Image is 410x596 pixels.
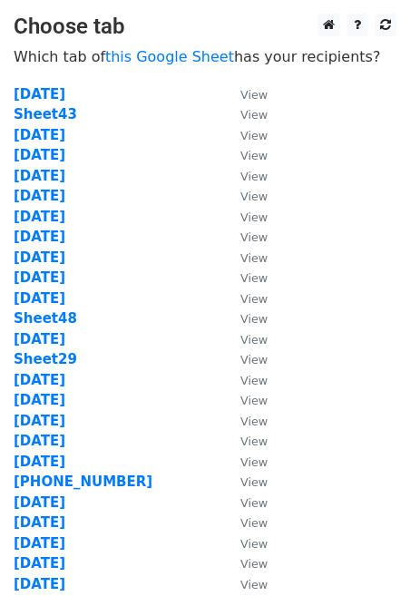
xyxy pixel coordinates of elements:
strong: [DATE] [14,433,65,449]
small: View [240,190,268,203]
a: [DATE] [14,494,65,511]
small: View [240,374,268,387]
a: [DATE] [14,127,65,143]
small: View [240,394,268,407]
a: View [222,127,268,143]
small: View [240,230,268,244]
small: View [240,578,268,591]
a: [DATE] [14,331,65,347]
a: View [222,290,268,307]
small: View [240,516,268,530]
a: View [222,168,268,184]
small: View [240,537,268,551]
small: View [240,210,268,224]
a: [DATE] [14,86,65,103]
a: View [222,454,268,470]
small: View [240,455,268,469]
a: Sheet43 [14,106,77,122]
a: [PHONE_NUMBER] [14,474,152,490]
a: View [222,249,268,266]
a: View [222,229,268,245]
a: [DATE] [14,209,65,225]
a: View [222,555,268,572]
small: View [240,333,268,347]
a: [DATE] [14,249,65,266]
a: View [222,147,268,163]
a: [DATE] [14,514,65,531]
small: View [240,149,268,162]
a: [DATE] [14,229,65,245]
a: View [222,535,268,552]
small: View [240,271,268,285]
small: View [240,170,268,183]
a: View [222,372,268,388]
a: View [222,474,268,490]
a: [DATE] [14,413,65,429]
a: [DATE] [14,372,65,388]
a: View [222,576,268,592]
a: [DATE] [14,535,65,552]
a: [DATE] [14,147,65,163]
small: View [240,353,268,366]
small: View [240,129,268,142]
a: View [222,351,268,367]
strong: [DATE] [14,168,65,184]
a: View [222,433,268,449]
a: View [222,310,268,327]
small: View [240,251,268,265]
a: [DATE] [14,188,65,204]
a: this Google Sheet [105,48,234,65]
a: [DATE] [14,269,65,286]
a: View [222,331,268,347]
h3: Choose tab [14,14,396,40]
small: View [240,415,268,428]
a: [DATE] [14,392,65,408]
small: View [240,312,268,326]
a: View [222,494,268,511]
a: [DATE] [14,454,65,470]
small: View [240,88,268,102]
a: View [222,413,268,429]
small: View [240,496,268,510]
small: View [240,292,268,306]
small: View [240,108,268,122]
a: View [222,188,268,204]
a: Sheet48 [14,310,77,327]
a: [DATE] [14,576,65,592]
a: View [222,514,268,531]
a: Sheet29 [14,351,77,367]
a: View [222,86,268,103]
small: View [240,475,268,489]
a: View [222,209,268,225]
p: Which tab of has your recipients? [14,47,396,66]
small: View [240,557,268,571]
a: [DATE] [14,555,65,572]
a: View [222,106,268,122]
a: View [222,269,268,286]
a: View [222,392,268,408]
a: [DATE] [14,290,65,307]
